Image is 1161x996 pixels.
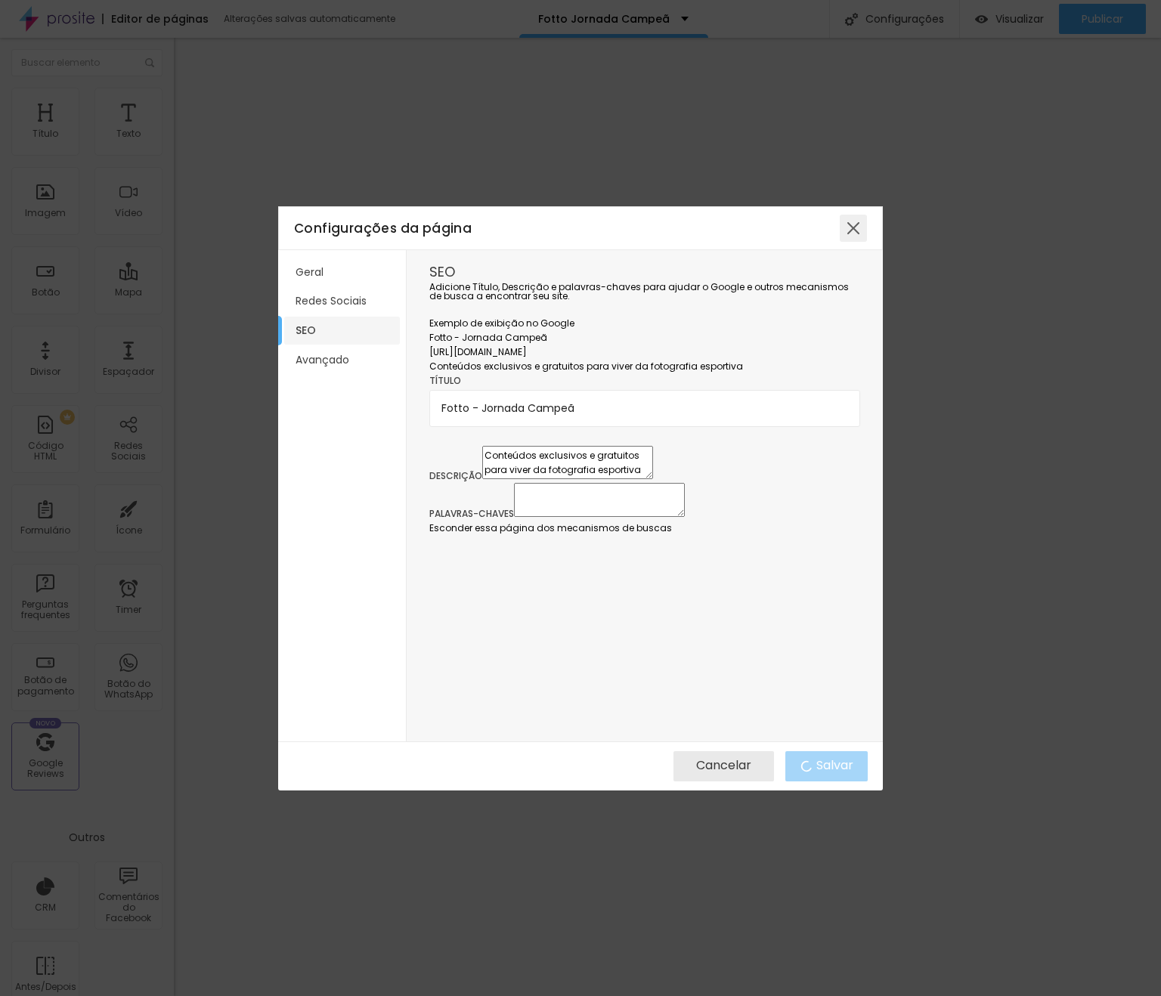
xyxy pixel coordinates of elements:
textarea: Conteúdos exclusivos e gratuitos para viver da fotografia esportiva [482,446,653,479]
span: Palavras-chaves [429,507,514,520]
span: Salvar [816,759,853,772]
div: Adicione Título, Descrição e palavras-chaves para ajudar o Google e outros mecanismos de busca a ... [429,283,860,301]
span: Título [429,374,461,387]
span: Exemplo de exibição no Google [429,317,574,329]
span: Descrição [429,469,482,482]
li: SEO [284,317,400,345]
li: Avançado [284,346,400,374]
h1: Fotto - Jornada Campeã [429,330,860,345]
p: Conteúdos exclusivos e gratuitos para viver da fotografia esportiva [429,359,860,373]
div: SEO [429,265,860,279]
li: Geral [284,258,400,286]
button: Cancelar [673,751,774,781]
span: Esconder essa página dos mecanismos de buscas [429,521,672,534]
span: [URL][DOMAIN_NAME] [429,345,527,358]
li: Redes Sociais [284,287,400,315]
span: Cancelar [696,759,751,772]
button: Salvar [785,751,868,781]
span: Configurações da página [294,219,472,237]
